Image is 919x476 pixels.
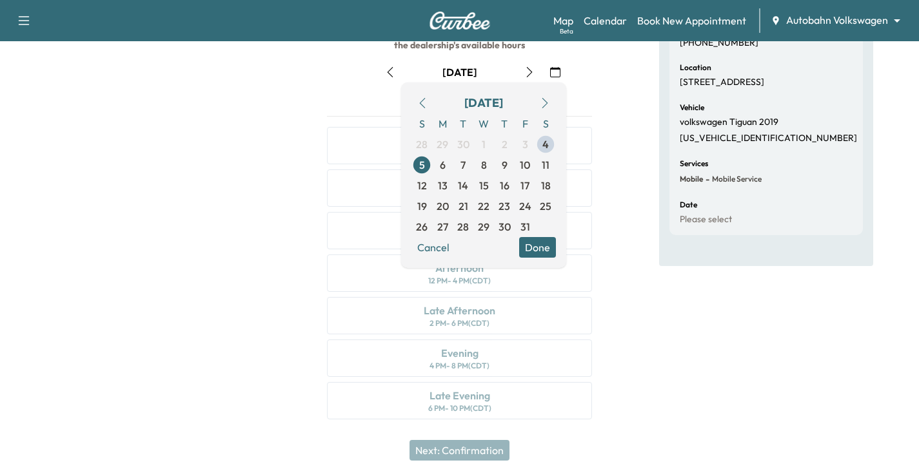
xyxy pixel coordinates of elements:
[519,237,556,258] button: Done
[522,137,528,152] span: 3
[478,198,489,214] span: 22
[680,104,704,111] h6: Vehicle
[553,13,573,28] a: MapBeta
[394,26,602,51] b: appointments will always fall within the dealership's available hours
[499,219,511,234] span: 30
[584,13,627,28] a: Calendar
[502,137,508,152] span: 2
[417,178,427,193] span: 12
[540,198,551,214] span: 25
[520,178,529,193] span: 17
[437,219,448,234] span: 27
[560,26,573,36] div: Beta
[442,65,477,79] div: [DATE]
[481,157,487,173] span: 8
[680,201,697,209] h6: Date
[520,157,530,173] span: 10
[458,178,468,193] span: 14
[499,198,510,214] span: 23
[541,178,551,193] span: 18
[680,160,708,167] h6: Services
[457,219,469,234] span: 28
[417,198,427,214] span: 19
[502,157,508,173] span: 9
[520,219,530,234] span: 31
[438,178,448,193] span: 13
[440,157,446,173] span: 6
[411,113,432,134] span: S
[478,219,489,234] span: 29
[680,77,764,88] p: [STREET_ADDRESS]
[786,13,888,28] span: Autobahn Volkswagen
[535,113,556,134] span: S
[637,13,746,28] a: Book New Appointment
[515,113,535,134] span: F
[680,174,703,184] span: Mobile
[411,237,455,258] button: Cancel
[460,157,466,173] span: 7
[473,113,494,134] span: W
[680,64,711,71] h6: Location
[709,174,762,184] span: Mobile Service
[482,137,486,152] span: 1
[416,137,428,152] span: 28
[494,113,515,134] span: T
[432,113,453,134] span: M
[542,137,549,152] span: 4
[419,157,425,173] span: 5
[459,198,468,214] span: 21
[464,94,503,112] div: [DATE]
[680,37,758,49] p: [PHONE_NUMBER]
[429,12,491,30] img: Curbee Logo
[680,117,778,128] p: volkswagen Tiguan 2019
[457,137,469,152] span: 30
[453,113,473,134] span: T
[479,178,489,193] span: 15
[437,137,448,152] span: 29
[680,133,857,144] p: [US_VEHICLE_IDENTIFICATION_NUMBER]
[519,198,531,214] span: 24
[437,198,449,214] span: 20
[500,178,509,193] span: 16
[542,157,549,173] span: 11
[680,214,732,225] p: Please select
[416,219,428,234] span: 26
[703,173,709,186] span: -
